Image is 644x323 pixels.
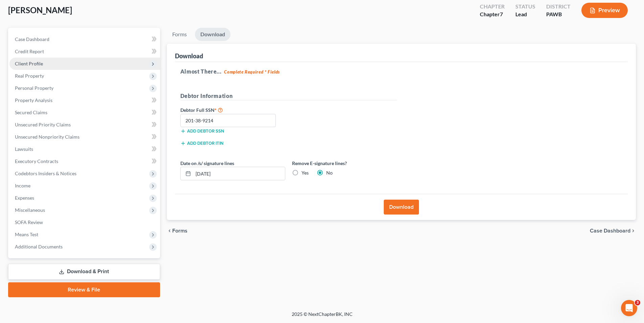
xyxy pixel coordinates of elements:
div: PAWB [546,11,571,18]
span: Unsecured Priority Claims [15,122,71,127]
span: Forms [172,228,187,234]
span: Real Property [15,73,44,79]
div: Chapter [480,11,505,18]
a: Lawsuits [9,143,160,155]
a: Executory Contracts [9,155,160,167]
a: Unsecured Priority Claims [9,119,160,131]
i: chevron_left [167,228,172,234]
iframe: Intercom live chat [621,300,637,316]
a: Forms [167,28,192,41]
a: SOFA Review [9,216,160,228]
a: Case Dashboard [9,33,160,45]
span: Client Profile [15,61,43,66]
span: Income [15,183,30,188]
a: Download [195,28,230,41]
span: Lawsuits [15,146,33,152]
button: chevron_left Forms [167,228,197,234]
div: District [546,3,571,11]
h5: Debtor Information [180,92,397,100]
span: [PERSON_NAME] [8,5,72,15]
a: Secured Claims [9,106,160,119]
a: Review & File [8,282,160,297]
div: Lead [515,11,535,18]
span: Property Analysis [15,97,52,103]
input: MM/DD/YYYY [193,167,285,180]
span: 3 [635,300,640,305]
span: Case Dashboard [590,228,630,234]
div: Download [175,52,203,60]
a: Download & Print [8,264,160,280]
span: Means Test [15,231,38,237]
div: Status [515,3,535,11]
button: Add debtor ITIN [180,141,223,146]
span: Personal Property [15,85,53,91]
button: Download [384,200,419,215]
span: Unsecured Nonpriority Claims [15,134,80,140]
span: 7 [500,11,503,17]
label: Remove E-signature lines? [292,160,397,167]
span: Expenses [15,195,34,201]
label: No [326,169,333,176]
a: Case Dashboard chevron_right [590,228,636,234]
div: 2025 © NextChapterBK, INC [129,311,515,323]
i: chevron_right [630,228,636,234]
label: Yes [302,169,309,176]
a: Property Analysis [9,94,160,106]
span: Miscellaneous [15,207,45,213]
span: Credit Report [15,48,44,54]
span: Case Dashboard [15,36,49,42]
button: Preview [581,3,628,18]
a: Credit Report [9,45,160,58]
strong: Complete Required * Fields [224,69,280,75]
input: XXX-XX-XXXX [180,114,276,127]
a: Unsecured Nonpriority Claims [9,131,160,143]
span: Secured Claims [15,109,47,115]
label: Debtor Full SSN [177,106,289,114]
label: Date on /s/ signature lines [180,160,234,167]
div: Chapter [480,3,505,11]
button: Add debtor SSN [180,128,224,134]
span: Additional Documents [15,244,63,249]
h5: Almost There... [180,67,622,76]
span: Codebtors Insiders & Notices [15,170,76,176]
span: Executory Contracts [15,158,58,164]
span: SOFA Review [15,219,43,225]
